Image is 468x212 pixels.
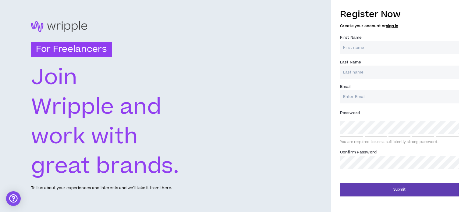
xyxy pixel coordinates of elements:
[31,185,172,191] p: Tell us about your experiences and interests and we'll take it from there.
[386,23,398,29] a: sign in
[340,8,459,21] h3: Register Now
[31,151,179,182] text: great brands.
[340,57,361,67] label: Last Name
[340,66,459,79] input: Last name
[6,191,21,206] div: Open Intercom Messenger
[340,140,459,145] div: You are required to use a sufficiently strong password.
[340,90,459,103] input: Enter Email
[340,24,459,28] h5: Create your account or
[31,62,77,93] text: Join
[340,110,360,116] span: Password
[340,183,459,196] button: Submit
[31,92,162,123] text: Wripple and
[340,82,351,92] label: Email
[31,42,112,57] h3: For Freelancers
[340,33,362,42] label: First Name
[340,147,377,157] label: Confirm Password
[340,41,459,54] input: First name
[31,121,138,152] text: work with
